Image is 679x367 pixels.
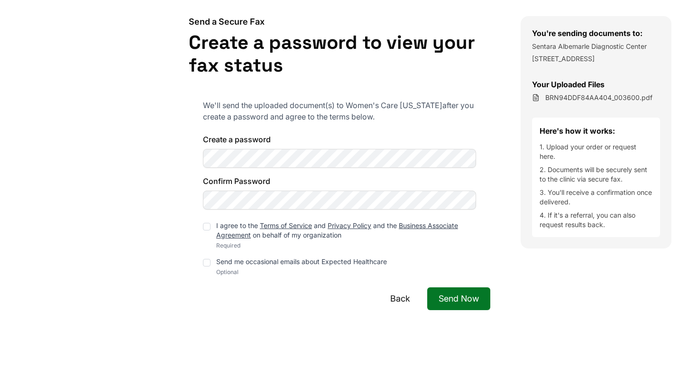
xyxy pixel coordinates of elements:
a: Privacy Policy [328,221,371,229]
li: 3. You'll receive a confirmation once delivered. [540,188,652,207]
label: Confirm Password [203,175,476,187]
div: Required [216,242,476,249]
label: Create a password [203,134,476,145]
p: We'll send the uploaded document(s) to Women's Care [US_STATE] after you create a password and ag... [203,100,476,122]
label: I agree to the and and the on behalf of my organization [216,221,458,239]
label: Send me occasional emails about Expected Healthcare [216,257,387,266]
h3: You're sending documents to: [532,28,660,39]
button: Back [379,287,422,310]
div: Optional [216,268,387,276]
h3: Your Uploaded Files [532,79,660,90]
a: Terms of Service [260,221,312,229]
h1: Create a password to view your fax status [189,31,490,77]
li: 4. If it's a referral, you can also request results back. [540,211,652,229]
p: [STREET_ADDRESS] [532,54,660,64]
li: 1. Upload your order or request here. [540,142,652,161]
h2: Send a Secure Fax [189,16,490,28]
li: 2. Documents will be securely sent to the clinic via secure fax. [540,165,652,184]
h4: Here's how it works: [540,125,652,137]
span: BRN94DDF84AA404_003600.pdf [545,93,652,102]
button: Send Now [427,287,490,310]
p: Sentara Albemarle Diagnostic Center [532,42,660,51]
